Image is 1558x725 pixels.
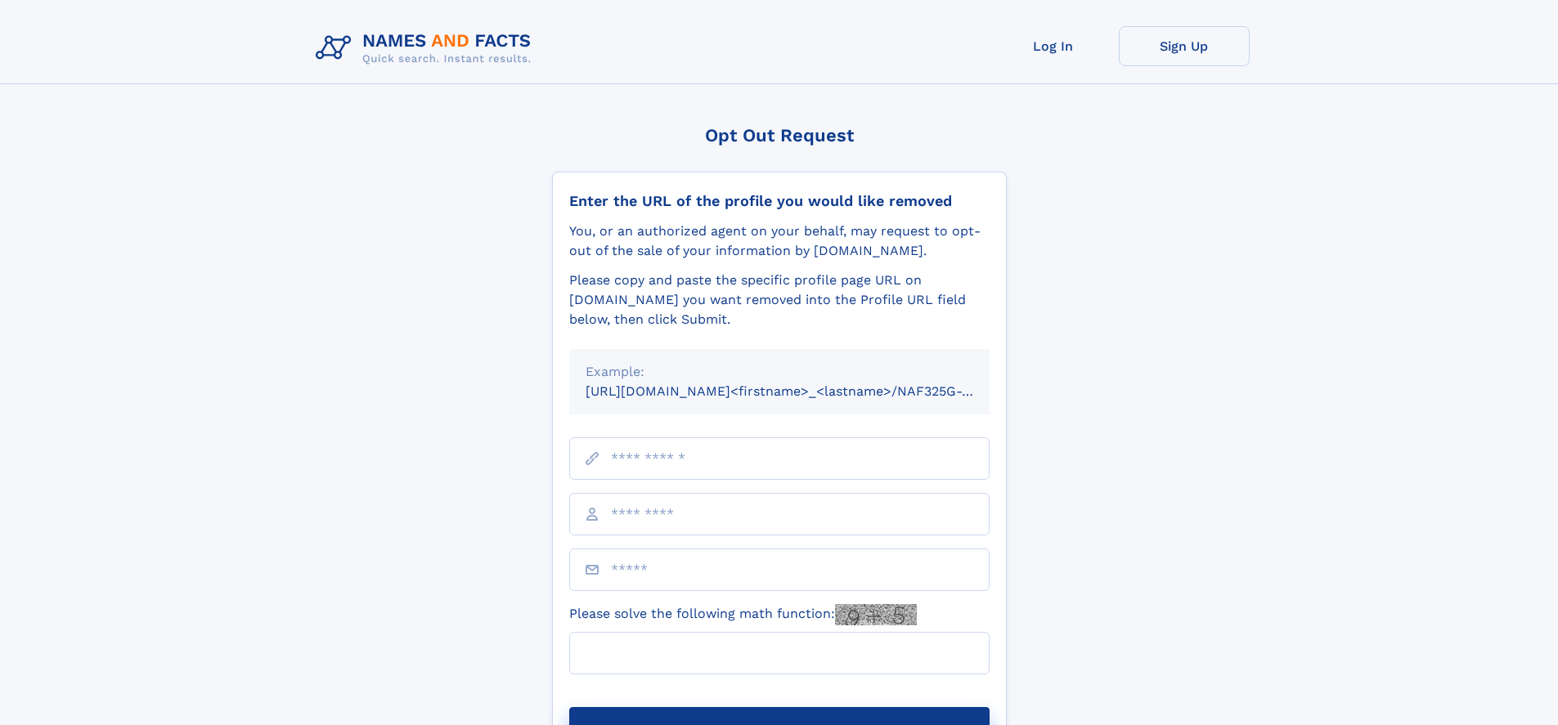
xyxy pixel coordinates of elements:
[552,125,1007,145] div: Opt Out Request
[569,271,990,329] div: Please copy and paste the specific profile page URL on [DOMAIN_NAME] you want removed into the Pr...
[569,604,917,625] label: Please solve the following math function:
[569,192,990,210] div: Enter the URL of the profile you would like removed
[309,26,545,70] img: Logo Names and Facts
[586,362,973,382] div: Example:
[586,383,1021,399] small: [URL][DOMAIN_NAME]<firstname>_<lastname>/NAF325G-xxxxxxxx
[569,222,990,261] div: You, or an authorized agent on your behalf, may request to opt-out of the sale of your informatio...
[1119,26,1250,66] a: Sign Up
[988,26,1119,66] a: Log In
